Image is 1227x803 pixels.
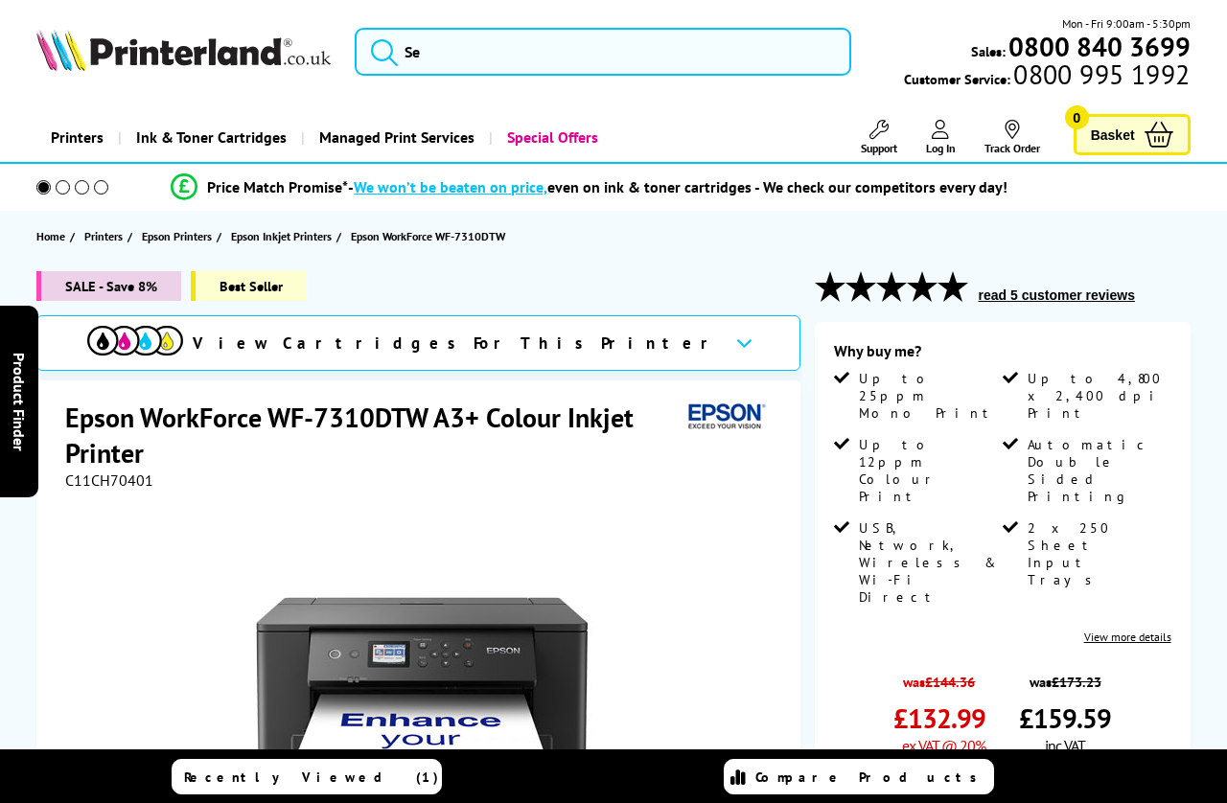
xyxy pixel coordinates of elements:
div: - even on ink & toner cartridges - We check our competitors every day! [348,177,1007,196]
span: 0 [1065,105,1089,129]
span: Epson Printers [142,226,212,246]
span: Up to 25ppm Mono Print [859,370,1000,422]
span: C11CH70401 [65,470,153,490]
a: View more details [1084,630,1171,644]
a: Log In [926,120,956,155]
span: inc VAT [1045,736,1085,755]
button: read 5 customer reviews [973,287,1141,304]
a: Special Offers [489,113,613,162]
a: Compare Products [724,759,994,794]
a: Printerland Logo [36,29,331,74]
a: Printers [36,113,118,162]
a: Ink & Toner Cartridges [118,113,301,162]
span: Price Match Promise* [207,177,348,196]
span: Compare Products [755,769,987,786]
img: Epson [681,400,769,435]
span: Support [861,141,897,155]
a: Epson Printers [142,226,217,246]
strike: £144.36 [925,673,975,691]
a: 0800 840 3699 [1006,37,1191,56]
span: USB, Network, Wireless & Wi-Fi Direct [859,519,1000,606]
span: Basket [1091,122,1135,148]
a: Support [861,120,897,155]
span: Up to 12ppm Colour Print [859,436,1000,505]
span: Epson WorkForce WF-7310DTW [351,226,505,246]
span: We won’t be beaten on price, [354,177,547,196]
a: Epson WorkForce WF-7310DTW [351,226,510,246]
strike: £173.23 [1052,673,1101,691]
a: Basket 0 [1074,114,1191,155]
img: Printerland Logo [36,29,331,70]
div: Why buy me? [834,341,1171,370]
span: Mon - Fri 9:00am - 5:30pm [1062,14,1191,33]
span: was [893,663,985,691]
img: View Cartridges [87,326,183,356]
span: Automatic Double Sided Printing [1028,436,1169,505]
span: Sales: [971,42,1006,60]
a: Recently Viewed (1) [172,759,442,794]
span: £159.59 [1019,700,1111,736]
span: 2 x 250 Sheet Input Trays [1028,519,1169,588]
a: Track Order [984,120,1040,155]
span: Ink & Toner Cartridges [136,113,287,162]
span: ex VAT @ 20% [902,736,985,755]
span: Product Finder [10,353,29,451]
span: £132.99 [893,700,985,736]
input: Se [355,28,851,76]
b: 0800 840 3699 [1008,29,1191,64]
a: Managed Print Services [301,113,489,162]
span: Log In [926,141,956,155]
span: was [1019,663,1111,691]
li: modal_Promise [10,171,1169,204]
span: Home [36,226,65,246]
span: Printers [84,226,123,246]
span: Customer Service: [904,65,1190,88]
span: Epson Inkjet Printers [231,226,332,246]
a: Home [36,226,70,246]
span: Recently Viewed (1) [184,769,439,786]
span: 0800 995 1992 [1010,65,1190,83]
span: Best Seller [191,271,307,301]
span: SALE - Save 8% [36,271,181,301]
span: View Cartridges For This Printer [193,333,720,354]
a: Printers [84,226,127,246]
span: Up to 4,800 x 2,400 dpi Print [1028,370,1169,422]
a: Epson Inkjet Printers [231,226,336,246]
h1: Epson WorkForce WF-7310DTW A3+ Colour Inkjet Printer [65,400,680,470]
